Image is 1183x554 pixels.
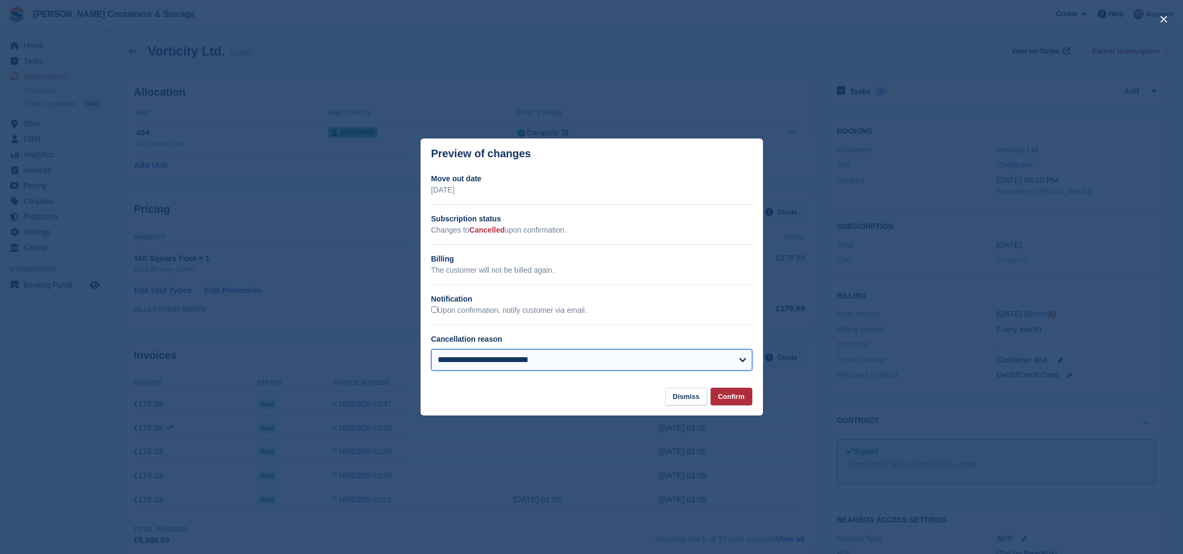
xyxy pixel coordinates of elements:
[431,184,752,196] p: [DATE]
[431,335,502,343] label: Cancellation reason
[431,173,752,184] h2: Move out date
[431,306,587,316] label: Upon confirmation, notify customer via email.
[469,226,505,234] span: Cancelled
[431,148,531,160] p: Preview of changes
[1155,11,1172,28] button: close
[431,265,752,276] p: The customer will not be billed again.
[711,388,752,405] button: Confirm
[431,306,438,313] input: Upon confirmation, notify customer via email.
[665,388,707,405] button: Dismiss
[431,213,752,225] h2: Subscription status
[431,253,752,265] h2: Billing
[431,225,752,236] p: Changes to upon confirmation.
[431,294,752,305] h2: Notification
